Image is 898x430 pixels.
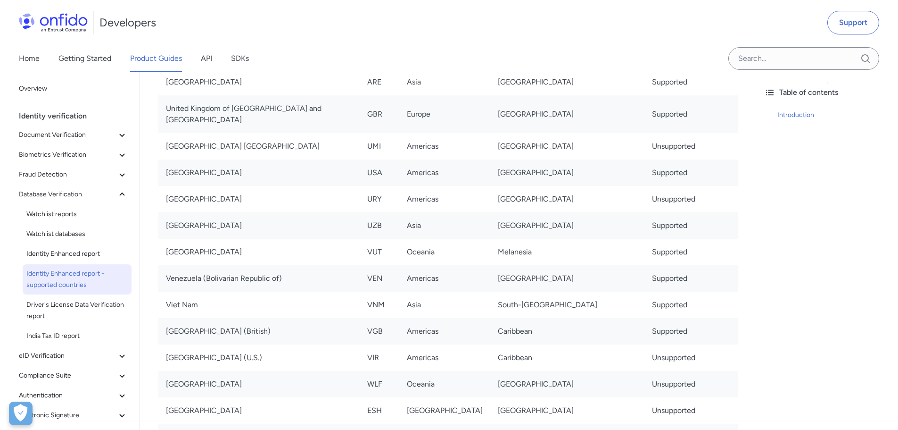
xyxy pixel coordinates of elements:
td: ARE [360,69,399,95]
td: Unsupported [644,371,738,397]
input: Onfido search input field [728,47,879,70]
td: [GEOGRAPHIC_DATA] [GEOGRAPHIC_DATA] [158,133,360,160]
td: [GEOGRAPHIC_DATA] [158,160,360,186]
td: [GEOGRAPHIC_DATA] [158,397,360,424]
td: VNM [360,292,399,318]
a: Home [19,45,40,72]
td: [GEOGRAPHIC_DATA] [158,239,360,265]
td: [GEOGRAPHIC_DATA] [490,212,644,239]
a: India Tax ID report [23,327,132,346]
td: [GEOGRAPHIC_DATA] [490,160,644,186]
td: United Kingdom of [GEOGRAPHIC_DATA] and [GEOGRAPHIC_DATA] [158,95,360,133]
td: [GEOGRAPHIC_DATA] [490,186,644,212]
td: [GEOGRAPHIC_DATA] [490,95,644,133]
span: Overview [19,83,128,94]
td: [GEOGRAPHIC_DATA] [399,397,490,424]
span: Driver's License Data Verification report [26,299,128,322]
td: South-[GEOGRAPHIC_DATA] [490,292,644,318]
td: Oceania [399,239,490,265]
span: Identity Enhanced report - supported countries [26,268,128,291]
td: Supported [644,239,738,265]
td: Americas [399,318,490,345]
div: Table of contents [764,87,890,98]
td: Supported [644,292,738,318]
span: Fraud Detection [19,169,116,180]
td: VIR [360,345,399,371]
td: Americas [399,133,490,160]
td: [GEOGRAPHIC_DATA] [158,212,360,239]
td: Viet Nam [158,292,360,318]
span: Biometrics Verification [19,149,116,160]
button: Fraud Detection [15,165,132,184]
td: Asia [399,69,490,95]
td: USA [360,160,399,186]
button: Biometrics Verification [15,145,132,164]
td: Supported [644,265,738,292]
img: Onfido Logo [19,13,88,32]
td: Supported [644,212,738,239]
td: Supported [644,160,738,186]
td: [GEOGRAPHIC_DATA] [490,371,644,397]
td: VUT [360,239,399,265]
a: API [201,45,212,72]
td: Americas [399,186,490,212]
td: Americas [399,160,490,186]
td: [GEOGRAPHIC_DATA] (British) [158,318,360,345]
span: Watchlist reports [26,209,128,220]
td: [GEOGRAPHIC_DATA] [490,265,644,292]
td: Supported [644,95,738,133]
td: WLF [360,371,399,397]
td: Unsupported [644,186,738,212]
td: GBR [360,95,399,133]
td: Americas [399,345,490,371]
td: UZB [360,212,399,239]
a: Driver's License Data Verification report [23,295,132,326]
a: Product Guides [130,45,182,72]
td: Unsupported [644,133,738,160]
td: Venezuela (Bolivarian Republic of) [158,265,360,292]
td: URY [360,186,399,212]
a: Introduction [777,110,890,121]
a: Identity Enhanced report - supported countries [23,264,132,295]
td: [GEOGRAPHIC_DATA] [158,186,360,212]
button: Open Preferences [9,402,33,425]
td: Oceania [399,371,490,397]
td: [GEOGRAPHIC_DATA] [158,69,360,95]
td: Unsupported [644,397,738,424]
span: Database Verification [19,189,116,200]
button: Document Verification [15,126,132,144]
a: Identity Enhanced report [23,245,132,263]
td: Supported [644,69,738,95]
td: Unsupported [644,345,738,371]
td: VEN [360,265,399,292]
td: Asia [399,292,490,318]
a: Watchlist reports [23,205,132,224]
span: eID Verification [19,350,116,362]
div: Identity verification [19,107,135,126]
td: VGB [360,318,399,345]
span: Compliance Suite [19,370,116,381]
button: Authentication [15,386,132,405]
td: Europe [399,95,490,133]
a: Watchlist databases [23,225,132,244]
td: Asia [399,212,490,239]
button: Database Verification [15,185,132,204]
a: Getting Started [58,45,111,72]
td: Americas [399,265,490,292]
td: [GEOGRAPHIC_DATA] [490,133,644,160]
td: ESH [360,397,399,424]
td: [GEOGRAPHIC_DATA] (U.S.) [158,345,360,371]
button: Electronic Signature [15,406,132,425]
h1: Developers [99,15,156,30]
span: Identity Enhanced report [26,248,128,260]
button: Compliance Suite [15,366,132,385]
a: Support [827,11,879,34]
td: Caribbean [490,345,644,371]
a: SDKs [231,45,249,72]
a: Overview [15,79,132,98]
span: Electronic Signature [19,410,116,421]
td: [GEOGRAPHIC_DATA] [158,371,360,397]
td: Melanesia [490,239,644,265]
button: eID Verification [15,346,132,365]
